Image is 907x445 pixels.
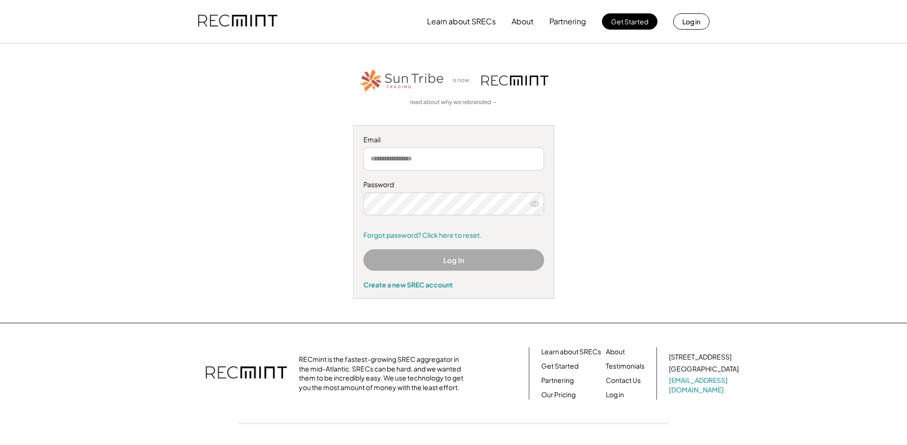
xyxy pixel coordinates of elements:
div: Password [363,180,544,190]
div: [STREET_ADDRESS] [669,352,732,362]
a: Partnering [541,376,574,385]
a: Contact Us [606,376,641,385]
img: recmint-logotype%403x.png [481,75,548,85]
button: Get Started [602,13,657,30]
a: Our Pricing [541,390,576,400]
img: recmint-logotype%403x.png [206,357,287,390]
a: Learn about SRECs [541,347,601,357]
button: Learn about SRECs [427,12,496,31]
a: Log in [606,390,624,400]
div: is now [450,76,477,85]
div: [GEOGRAPHIC_DATA] [669,364,739,374]
div: RECmint is the fastest-growing SREC aggregator in the mid-Atlantic. SRECs can be hard, and we wan... [299,355,469,392]
a: About [606,347,625,357]
a: Testimonials [606,361,645,371]
a: read about why we rebranded → [410,98,498,106]
button: Log in [673,13,710,30]
img: STT_Horizontal_Logo%2B-%2BColor.png [359,67,445,94]
a: [EMAIL_ADDRESS][DOMAIN_NAME] [669,376,741,394]
button: Partnering [549,12,586,31]
a: Forgot password? Click here to reset. [363,231,544,240]
div: Create a new SREC account [363,280,544,289]
img: recmint-logotype%403x.png [198,5,277,38]
button: About [512,12,534,31]
a: Get Started [541,361,579,371]
div: Email [363,135,544,145]
button: Log In [363,249,544,271]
